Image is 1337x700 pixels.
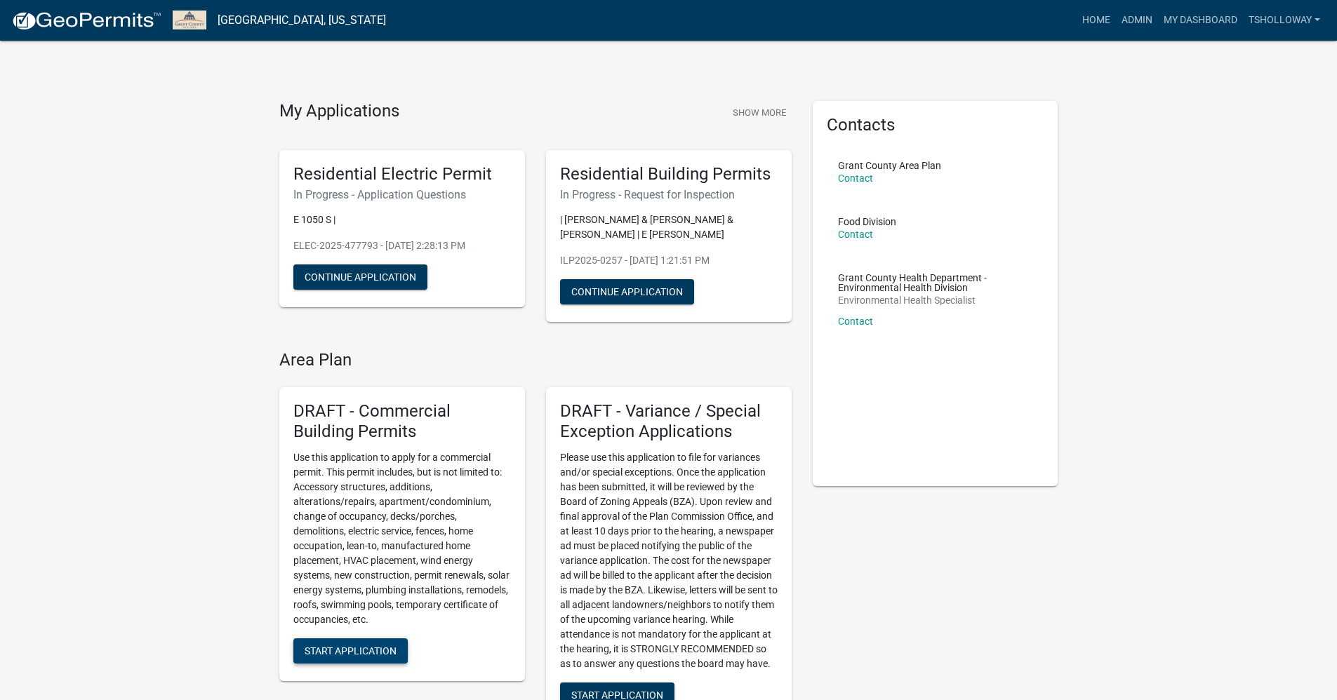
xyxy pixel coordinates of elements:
h5: Residential Electric Permit [293,164,511,184]
button: Start Application [293,638,408,664]
a: Home [1077,7,1116,34]
p: Grant County Area Plan [838,161,941,170]
a: [GEOGRAPHIC_DATA], [US_STATE] [218,8,386,32]
p: Please use this application to file for variances and/or special exceptions. Once the application... [560,450,778,671]
h6: In Progress - Request for Inspection [560,188,778,201]
a: tsholloway [1243,7,1326,34]
a: Contact [838,229,873,240]
p: | [PERSON_NAME] & [PERSON_NAME] & [PERSON_NAME] | E [PERSON_NAME] [560,213,778,242]
p: Use this application to apply for a commercial permit. This permit includes, but is not limited t... [293,450,511,627]
p: Food Division [838,217,896,227]
h4: Area Plan [279,350,792,370]
h4: My Applications [279,101,399,122]
p: E 1050 S | [293,213,511,227]
button: Show More [727,101,792,124]
p: Environmental Health Specialist [838,295,1033,305]
h5: DRAFT - Variance / Special Exception Applications [560,401,778,442]
h5: Residential Building Permits [560,164,778,184]
h5: DRAFT - Commercial Building Permits [293,401,511,442]
span: Start Application [305,645,397,656]
p: Grant County Health Department - Environmental Health Division [838,273,1033,292]
button: Continue Application [560,279,694,304]
p: ILP2025-0257 - [DATE] 1:21:51 PM [560,253,778,268]
a: My Dashboard [1158,7,1243,34]
span: Start Application [571,689,663,700]
h6: In Progress - Application Questions [293,188,511,201]
a: Contact [838,316,873,327]
img: Grant County, Indiana [173,11,206,29]
p: ELEC-2025-477793 - [DATE] 2:28:13 PM [293,238,511,253]
h5: Contacts [827,115,1044,135]
a: Contact [838,173,873,184]
button: Continue Application [293,264,427,290]
a: Admin [1116,7,1158,34]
